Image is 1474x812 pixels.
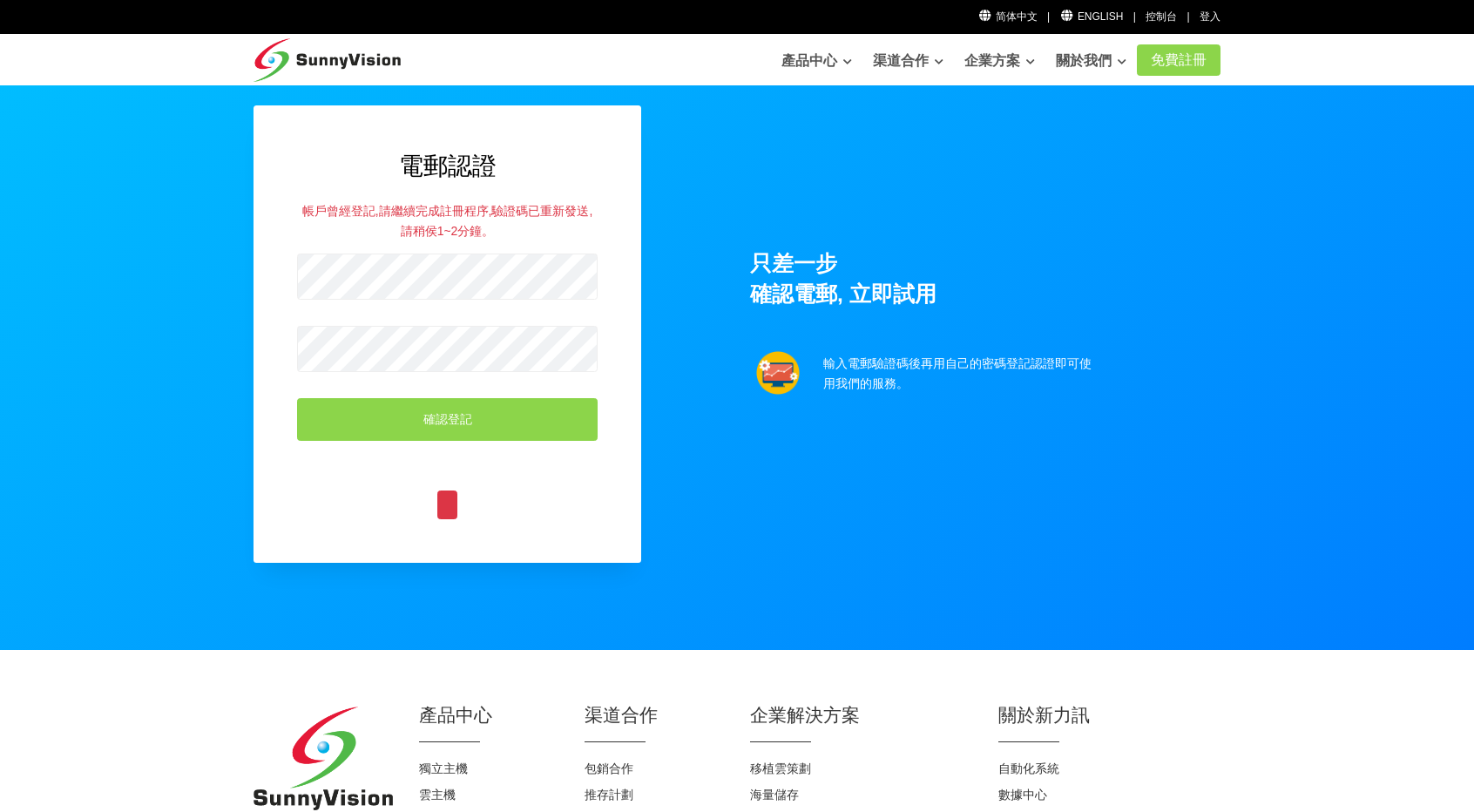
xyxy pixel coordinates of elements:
div: 帳戶曾經登記,請繼續完成註冊程序,驗證碼已重新發送, 請稍侯1~2分鐘。 [297,201,598,240]
a: 關於我們 [1056,44,1126,78]
h2: 關於新力訊 [998,702,1220,727]
a: 海量儲存 [750,788,799,802]
a: 產品中心 [781,44,852,78]
h2: 電郵認證 [297,149,598,183]
li: | [1133,9,1136,25]
a: 渠道合作 [873,44,943,78]
a: 免費註冊 [1137,44,1220,76]
a: 包銷合作 [585,761,633,775]
a: 雲主機 [419,788,456,802]
img: support.png [756,351,800,395]
h1: 只差一步 確認電郵, 立即試用 [750,249,1220,309]
a: 數據中心 [998,788,1047,802]
h2: 企業解決方案 [750,702,972,727]
a: 自動化系統 [998,761,1059,775]
h2: 渠道合作 [585,702,724,727]
a: 移植雲策劃 [750,761,811,775]
a: 獨立主機 [419,761,468,775]
a: 控制台 [1146,10,1177,23]
a: 推存計劃 [585,788,633,802]
li: | [1187,9,1190,25]
img: SunnyVision Limited [254,707,393,810]
li: | [1047,9,1050,25]
a: English [1059,10,1123,23]
a: 简体中文 [977,10,1038,23]
a: 登入 [1200,10,1220,23]
p: 輸入電郵驗證碼後再用自己的密碼登記認證即可使用我們的服務。 [823,354,1097,393]
button: 確認登記 [297,398,598,441]
a: 企業方案 [964,44,1035,78]
h2: 產品中心 [419,702,558,727]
